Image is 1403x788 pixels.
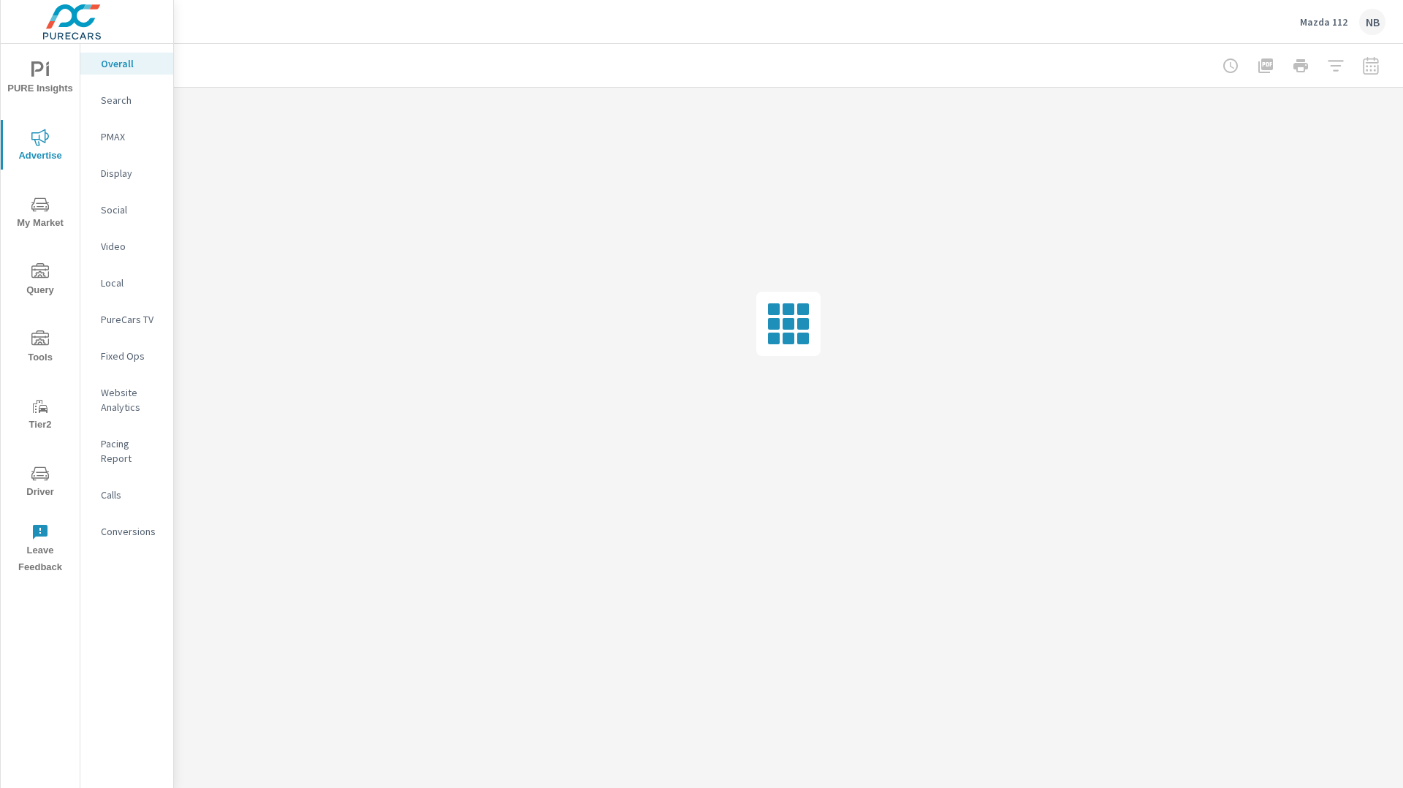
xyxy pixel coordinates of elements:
span: Advertise [5,129,75,164]
p: Social [101,202,161,217]
p: PureCars TV [101,312,161,327]
div: PMAX [80,126,173,148]
p: PMAX [101,129,161,144]
div: Social [80,199,173,221]
div: Website Analytics [80,382,173,418]
span: Tier2 [5,398,75,433]
span: Leave Feedback [5,523,75,576]
p: Local [101,276,161,290]
p: Search [101,93,161,107]
span: Tools [5,330,75,366]
p: Mazda 112 [1300,15,1347,29]
p: Overall [101,56,161,71]
div: Fixed Ops [80,345,173,367]
span: PURE Insights [5,61,75,97]
span: Driver [5,465,75,501]
div: Video [80,235,173,257]
div: NB [1359,9,1385,35]
div: Display [80,162,173,184]
div: Local [80,272,173,294]
p: Conversions [101,524,161,539]
div: Overall [80,53,173,75]
p: Pacing Report [101,436,161,466]
div: Calls [80,484,173,506]
p: Display [101,166,161,181]
span: My Market [5,196,75,232]
div: Conversions [80,520,173,542]
span: Query [5,263,75,299]
p: Calls [101,488,161,502]
p: Video [101,239,161,254]
div: Search [80,89,173,111]
p: Fixed Ops [101,349,161,363]
div: nav menu [1,44,80,582]
div: Pacing Report [80,433,173,469]
p: Website Analytics [101,385,161,414]
div: PureCars TV [80,308,173,330]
